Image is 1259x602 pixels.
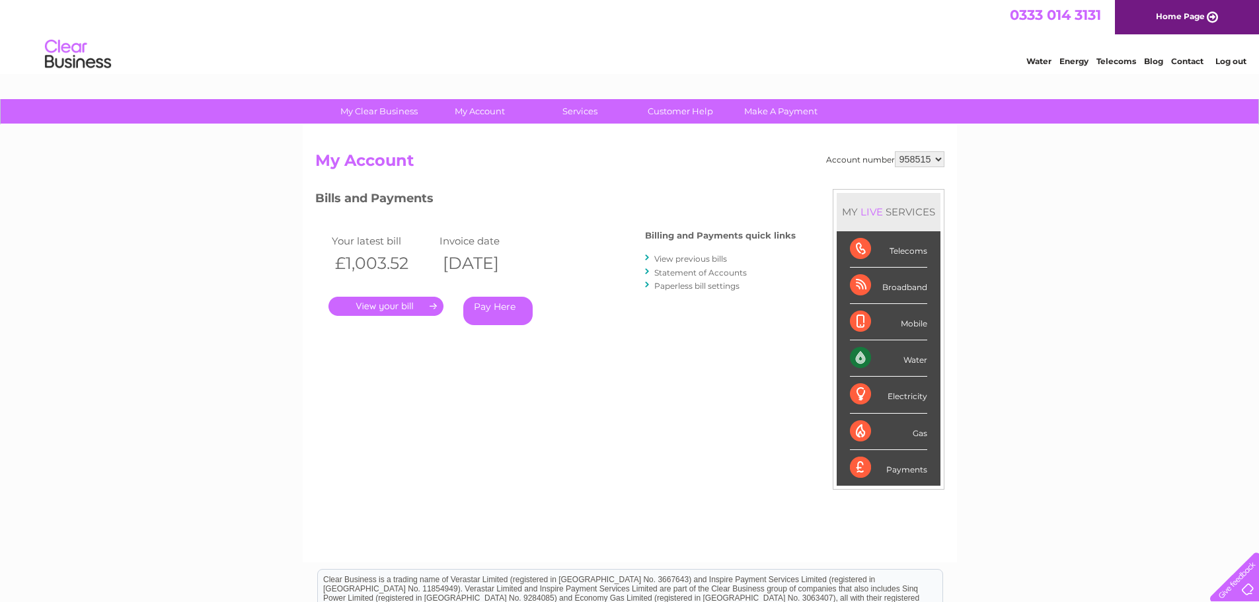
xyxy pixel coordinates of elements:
[44,34,112,75] img: logo.png
[436,232,545,250] td: Invoice date
[328,232,437,250] td: Your latest bill
[850,340,927,377] div: Water
[626,99,735,124] a: Customer Help
[1010,7,1101,23] a: 0333 014 3131
[318,7,942,64] div: Clear Business is a trading name of Verastar Limited (registered in [GEOGRAPHIC_DATA] No. 3667643...
[654,268,747,278] a: Statement of Accounts
[826,151,944,167] div: Account number
[858,206,886,218] div: LIVE
[850,450,927,486] div: Payments
[850,231,927,268] div: Telecoms
[1026,56,1051,66] a: Water
[654,254,727,264] a: View previous bills
[837,193,940,231] div: MY SERVICES
[850,268,927,304] div: Broadband
[850,377,927,413] div: Electricity
[1059,56,1088,66] a: Energy
[1171,56,1203,66] a: Contact
[324,99,434,124] a: My Clear Business
[850,414,927,450] div: Gas
[328,250,437,277] th: £1,003.52
[463,297,533,325] a: Pay Here
[850,304,927,340] div: Mobile
[1144,56,1163,66] a: Blog
[315,189,796,212] h3: Bills and Payments
[654,281,740,291] a: Paperless bill settings
[645,231,796,241] h4: Billing and Payments quick links
[436,250,545,277] th: [DATE]
[328,297,443,316] a: .
[315,151,944,176] h2: My Account
[1096,56,1136,66] a: Telecoms
[425,99,534,124] a: My Account
[1215,56,1246,66] a: Log out
[525,99,634,124] a: Services
[726,99,835,124] a: Make A Payment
